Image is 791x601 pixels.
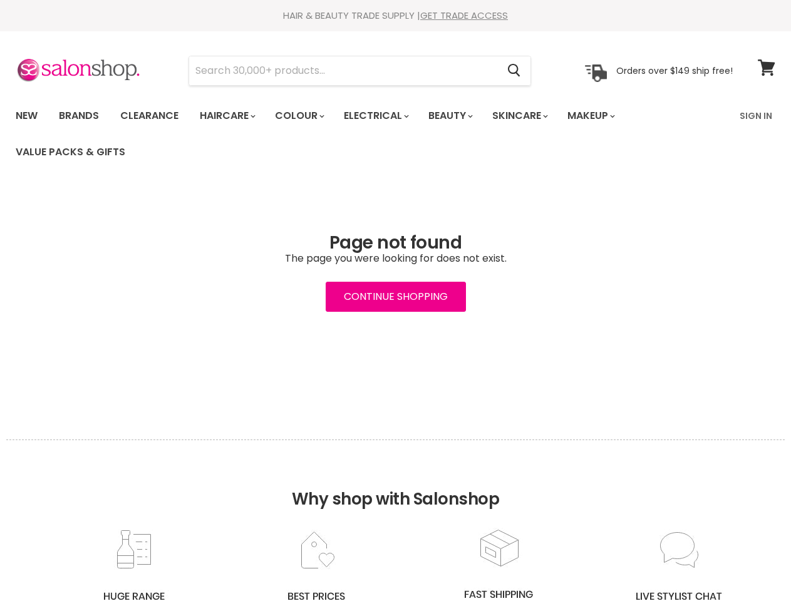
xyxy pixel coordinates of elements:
[6,103,47,129] a: New
[189,56,531,86] form: Product
[6,139,135,165] a: Value Packs & Gifts
[616,64,733,76] p: Orders over $149 ship free!
[49,103,108,129] a: Brands
[16,253,775,264] p: The page you were looking for does not exist.
[334,103,416,129] a: Electrical
[483,103,556,129] a: Skincare
[420,9,508,22] a: GET TRADE ACCESS
[558,103,623,129] a: Makeup
[189,56,497,85] input: Search
[6,439,785,528] h2: Why shop with Salonshop
[326,282,466,312] a: Continue Shopping
[266,103,332,129] a: Colour
[190,103,263,129] a: Haircare
[419,103,480,129] a: Beauty
[16,233,775,253] h1: Page not found
[732,103,780,129] a: Sign In
[6,98,732,170] ul: Main menu
[497,56,530,85] button: Search
[111,103,188,129] a: Clearance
